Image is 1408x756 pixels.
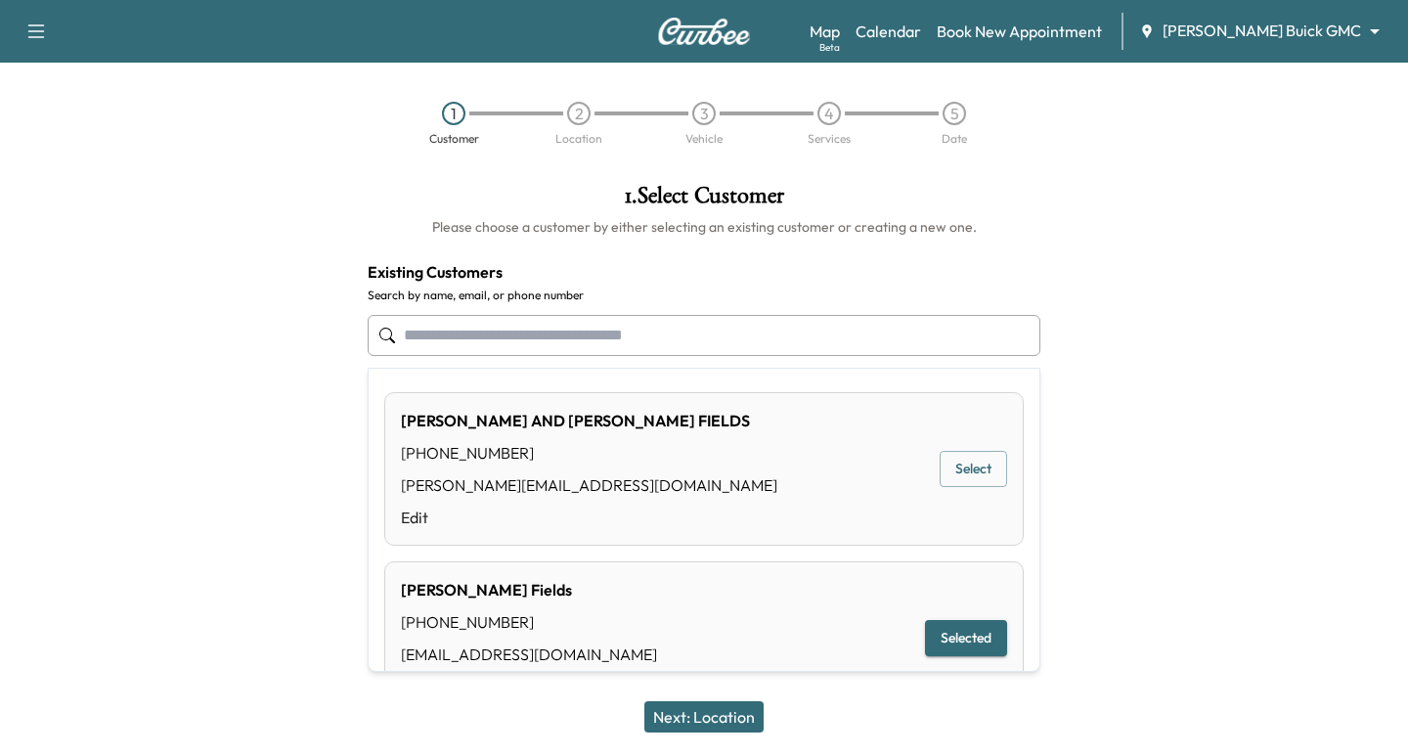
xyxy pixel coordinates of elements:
[657,18,751,45] img: Curbee Logo
[942,133,967,145] div: Date
[401,409,777,432] div: [PERSON_NAME] AND [PERSON_NAME] FIELDS
[401,610,657,634] div: [PHONE_NUMBER]
[368,260,1040,284] h4: Existing Customers
[819,40,840,55] div: Beta
[567,102,591,125] div: 2
[817,102,841,125] div: 4
[401,506,777,529] a: Edit
[368,184,1040,217] h1: 1 . Select Customer
[856,20,921,43] a: Calendar
[401,578,657,601] div: [PERSON_NAME] Fields
[442,102,465,125] div: 1
[429,133,479,145] div: Customer
[368,217,1040,237] h6: Please choose a customer by either selecting an existing customer or creating a new one.
[937,20,1102,43] a: Book New Appointment
[401,643,657,666] div: [EMAIL_ADDRESS][DOMAIN_NAME]
[1163,20,1361,42] span: [PERSON_NAME] Buick GMC
[401,441,777,465] div: [PHONE_NUMBER]
[692,102,716,125] div: 3
[685,133,723,145] div: Vehicle
[644,701,764,733] button: Next: Location
[368,288,1040,303] label: Search by name, email, or phone number
[940,451,1007,487] button: Select
[401,473,777,497] div: [PERSON_NAME][EMAIL_ADDRESS][DOMAIN_NAME]
[925,620,1007,656] button: Selected
[810,20,840,43] a: MapBeta
[808,133,851,145] div: Services
[555,133,602,145] div: Location
[943,102,966,125] div: 5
